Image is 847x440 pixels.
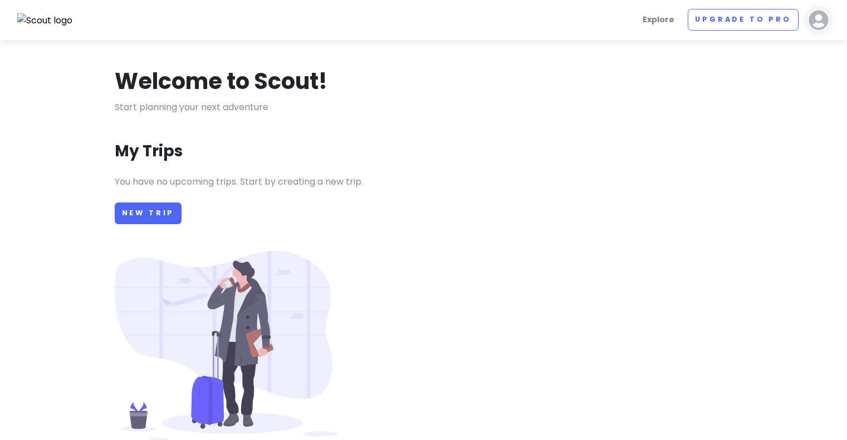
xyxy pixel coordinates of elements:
a: Upgrade to Pro [688,9,799,31]
p: You have no upcoming trips. Start by creating a new trip. [115,175,733,189]
a: New Trip [115,202,182,224]
img: Scout logo [17,13,73,28]
img: User profile [807,9,830,31]
a: Explore [638,9,679,31]
h1: Welcome to Scout! [115,67,327,96]
p: Start planning your next adventure [115,100,733,115]
h3: My Trips [115,141,183,161]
